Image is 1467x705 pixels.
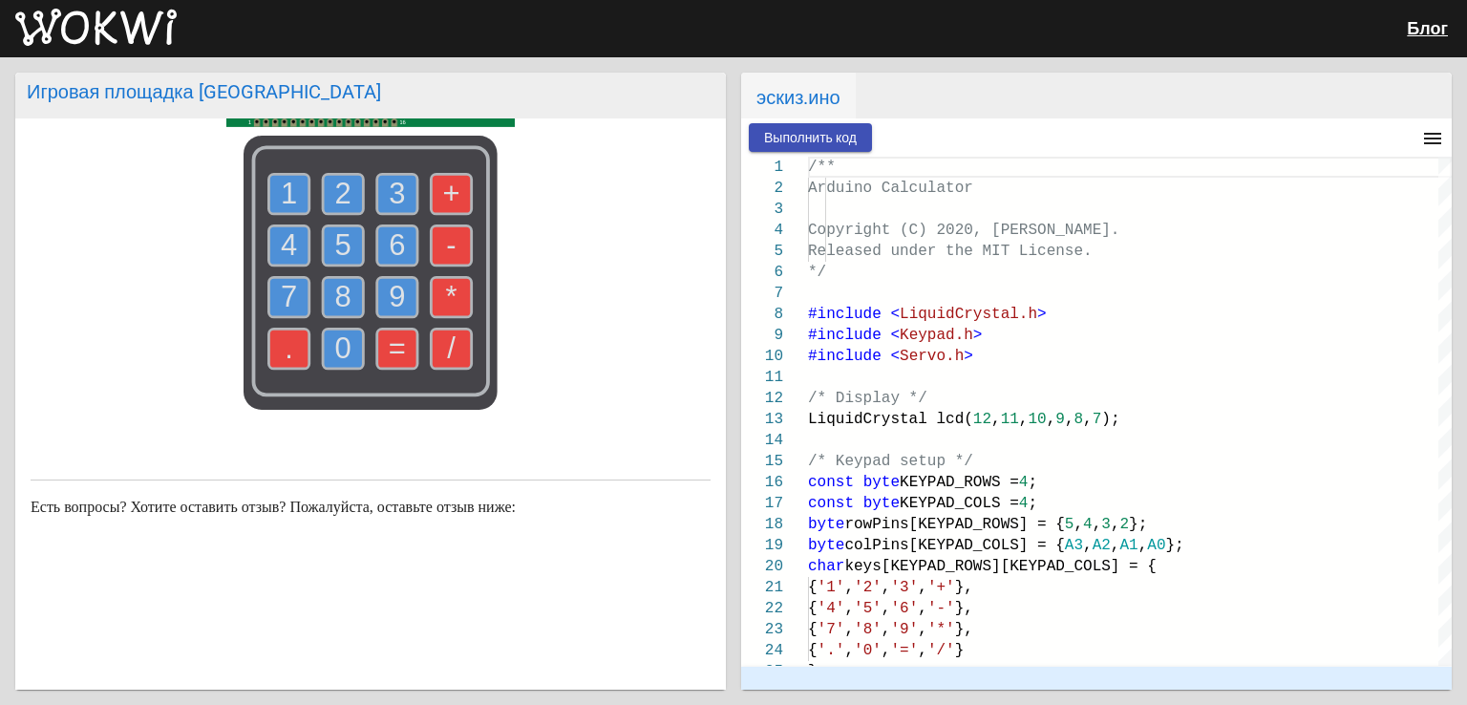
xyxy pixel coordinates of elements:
div: 16 [741,472,783,493]
span: colPins[KEYPAD_COLS] = { [844,537,1064,554]
span: /* Keypad setup */ [808,453,973,470]
span: < [890,327,900,344]
span: #include [808,348,882,365]
div: 15 [741,451,783,472]
div: 5 [741,241,783,262]
span: 4 [1019,474,1029,491]
mat-icon: menu [1421,127,1444,150]
div: 17 [741,493,783,514]
span: , [844,579,854,596]
span: '6' [890,600,918,617]
span: { [808,642,818,659]
span: '4' [818,600,845,617]
span: /* Display */ [808,390,927,407]
span: , [882,642,891,659]
span: '7' [818,621,845,638]
img: Вокви [15,9,177,47]
button: Выполнить код [749,123,872,152]
span: , [1083,411,1093,428]
span: #include [808,306,882,323]
span: '5' [854,600,882,617]
span: 4 [1083,516,1093,533]
span: '=' [890,642,918,659]
div: 9 [741,325,783,346]
span: Keypad.h [900,327,973,344]
span: , [1019,411,1029,428]
span: '0' [854,642,882,659]
span: < [890,348,900,365]
span: , [882,579,891,596]
span: LiquidCrystal.h [900,306,1037,323]
span: , [882,600,891,617]
div: 23 [741,619,783,640]
span: , [844,600,854,617]
span: , [882,621,891,638]
span: '2' [854,579,882,596]
textarea: Editor content;Press Alt+F1 for Accessibility Options. [808,157,809,158]
span: KEYPAD_ROWS = [900,474,1019,491]
span: 5 [1065,516,1074,533]
div: 1 [741,157,783,178]
span: '/' [927,642,955,659]
div: 4 [741,220,783,241]
span: }, [955,621,973,638]
span: , [1138,537,1148,554]
span: ; [1028,495,1037,512]
span: 3 [1101,516,1111,533]
span: const [808,474,854,491]
span: '-' [927,600,955,617]
div: 21 [741,577,783,598]
span: { [808,600,818,617]
div: 11 [741,367,783,388]
span: A0 [1147,537,1165,554]
span: '1' [818,579,845,596]
span: '.' [818,642,845,659]
span: , [1093,516,1102,533]
span: , [1083,537,1093,554]
span: 12 [973,411,991,428]
font: Игровая площадка [GEOGRAPHIC_DATA] [27,80,381,103]
span: Servo.h [900,348,964,365]
span: '3' [890,579,918,596]
span: ); [1101,411,1119,428]
span: { [808,579,818,596]
div: 13 [741,409,783,430]
span: }; [1165,537,1183,554]
span: > [964,348,973,365]
span: }; [1129,516,1147,533]
span: }; [808,663,826,680]
span: , [991,411,1001,428]
span: , [844,621,854,638]
span: #include [808,327,882,344]
div: 14 [741,430,783,451]
div: 12 [741,388,783,409]
span: , [918,600,927,617]
span: , [1111,537,1120,554]
span: 11 [1001,411,1019,428]
span: const [808,495,854,512]
span: char [808,558,844,575]
span: 7 [1093,411,1102,428]
div: 3 [741,199,783,220]
span: 9 [1055,411,1065,428]
span: ; [1028,474,1037,491]
span: }, [955,600,973,617]
span: > [973,327,983,344]
span: , [1111,516,1120,533]
div: 22 [741,598,783,619]
span: 4 [1019,495,1029,512]
div: 20 [741,556,783,577]
span: , [918,621,927,638]
font: эскиз.ино [756,86,840,109]
div: 7 [741,283,783,304]
span: A2 [1093,537,1111,554]
span: '+' [927,579,955,596]
span: , [918,642,927,659]
div: 6 [741,262,783,283]
span: rowPins[KEYPAD_ROWS] = { [844,516,1064,533]
font: Выполнить код [764,130,857,145]
span: { [808,621,818,638]
span: 10 [1028,411,1046,428]
span: }, [955,579,973,596]
span: KEYPAD_COLS = [900,495,1019,512]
